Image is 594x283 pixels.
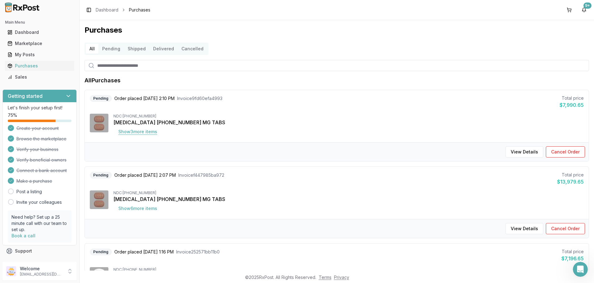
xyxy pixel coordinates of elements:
[11,214,68,233] p: Need help? Set up a 25 minute call with our team to set up.
[7,74,72,80] div: Sales
[2,245,77,257] button: Support
[90,190,108,209] img: Biktarvy 50-200-25 MG TABS
[6,266,16,276] img: User avatar
[7,52,72,58] div: My Posts
[149,44,178,54] button: Delivered
[5,60,74,71] a: Purchases
[114,95,175,102] span: Order placed [DATE] 2:10 PM
[16,167,67,174] span: Connect a bank account
[20,266,63,272] p: Welcome
[176,249,220,255] span: Invoice 252571bb11b0
[7,40,72,47] div: Marketplace
[5,79,119,93] div: SAM says…
[109,2,120,14] div: Close
[573,262,588,277] iframe: Intercom live chat
[10,39,97,64] div: Just letting you know the 2 pharmacies you purchased from [DATE] they are out until [DATE] due to...
[16,146,58,153] span: Verify your business
[113,190,584,195] div: NDC: [PHONE_NUMBER]
[557,172,584,178] div: Total price
[5,20,74,25] h2: Main Menu
[16,189,42,195] a: Post a listing
[93,97,114,103] div: np thanks
[11,233,35,238] a: Book a call
[113,203,162,214] button: Show6more items
[561,249,584,255] div: Total price
[107,201,117,211] button: Send a message…
[2,61,77,71] button: Purchases
[98,44,124,54] button: Pending
[178,172,224,178] span: Invoice f447985ba972
[546,146,585,157] button: Cancel Order
[7,63,72,69] div: Purchases
[5,36,102,67] div: Just letting you know the 2 pharmacies you purchased from [DATE] they are out until [DATE] due to...
[5,93,119,114] div: SAM says…
[2,39,77,48] button: Marketplace
[10,69,59,72] div: [PERSON_NAME] • 2h ago
[8,92,43,100] h3: Getting started
[16,157,66,163] span: Verify beneficial owners
[2,50,77,60] button: My Posts
[103,79,119,92] div: okj
[30,3,71,8] h1: [PERSON_NAME]
[16,178,52,184] span: Make a purchase
[579,5,589,15] button: 9+
[546,223,585,234] button: Cancel Order
[18,3,28,13] img: Profile image for Manuel
[319,275,331,280] a: Terms
[90,172,112,179] div: Pending
[178,44,207,54] button: Cancelled
[561,255,584,262] div: $7,196.65
[113,114,584,119] div: NDC: [PHONE_NUMBER]
[2,257,77,268] button: Feedback
[30,203,34,208] button: Gif picker
[15,259,36,265] span: Feedback
[334,275,349,280] a: Privacy
[108,82,114,89] div: okj
[20,272,63,277] p: [EMAIL_ADDRESS][DOMAIN_NAME]
[177,95,222,102] span: Invoice 9fd60efa4993
[4,2,16,14] button: go back
[114,172,176,178] span: Order placed [DATE] 2:07 PM
[86,44,98,54] button: All
[560,95,584,101] div: Total price
[85,25,589,35] h1: Purchases
[113,126,162,137] button: Show3more items
[505,223,543,234] button: View Details
[96,7,118,13] a: Dashboard
[7,29,72,35] div: Dashboard
[114,249,174,255] span: Order placed [DATE] 1:16 PM
[20,203,25,208] button: Emoji picker
[557,178,584,185] div: $13,979.65
[2,72,77,82] button: Sales
[88,93,119,107] div: np thanks
[129,7,150,13] span: Purchases
[113,267,584,272] div: NDC: [PHONE_NUMBER]
[5,36,119,79] div: Manuel says…
[2,27,77,37] button: Dashboard
[5,71,74,83] a: Sales
[505,146,543,157] button: View Details
[124,44,149,54] button: Shipped
[5,190,119,201] textarea: Message…
[10,203,15,208] button: Upload attachment
[583,2,592,9] div: 9+
[8,112,17,118] span: 75 %
[5,27,74,38] a: Dashboard
[2,2,42,12] img: RxPost Logo
[90,249,112,255] div: Pending
[16,125,59,131] span: Create your account
[16,199,62,205] a: Invite your colleagues
[8,105,71,111] p: Let's finish your setup first!
[5,49,74,60] a: My Posts
[5,38,74,49] a: Marketplace
[30,8,75,14] p: Active in the last 15m
[85,76,121,85] h1: All Purchases
[90,114,108,132] img: Biktarvy 50-200-25 MG TABS
[113,195,584,203] div: [MEDICAL_DATA] [PHONE_NUMBER] MG TABS
[97,2,109,14] button: Home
